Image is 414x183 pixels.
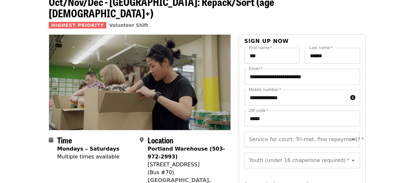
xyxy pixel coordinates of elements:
[148,169,225,176] div: (Bus #70)
[148,134,173,146] span: Location
[109,23,148,28] a: Volunteer Shift
[309,46,333,50] label: Last name
[244,69,360,84] input: Email
[140,137,144,143] i: map-marker-alt icon
[244,90,347,105] input: Mobile number
[57,146,119,152] strong: Mondays – Saturdays
[244,111,360,126] input: ZIP code
[249,88,281,92] label: Mobile number
[249,67,262,71] label: Email
[350,95,355,101] i: circle-info icon
[305,48,360,64] input: Last name
[57,134,72,146] span: Time
[148,161,225,169] div: [STREET_ADDRESS]
[349,156,358,165] button: Open
[49,35,231,130] img: Oct/Nov/Dec - Portland: Repack/Sort (age 8+) organized by Oregon Food Bank
[349,135,358,144] button: Open
[49,22,107,28] span: Highest Priority
[244,38,289,44] span: Sign up now
[249,109,268,113] label: ZIP code
[148,146,225,160] strong: Portland Warehouse (503-972-2993)
[249,46,272,50] label: First name
[57,153,119,161] div: Multiple times available
[49,137,53,143] i: calendar icon
[244,48,299,64] input: First name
